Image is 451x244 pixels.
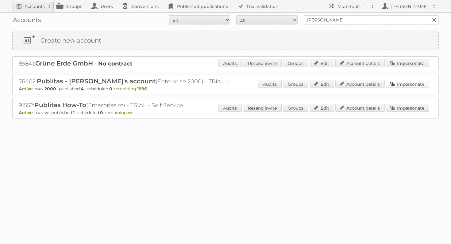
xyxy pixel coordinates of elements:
[34,101,86,109] span: Publitas How-To
[128,110,132,115] strong: ∞
[105,110,132,115] span: remaining:
[19,86,432,92] p: max: - published: - scheduled: -
[19,101,233,109] h2: 91552: (Enterprise ∞) - TRIAL - Self Service
[390,3,430,9] h2: [PERSON_NAME]
[19,110,432,115] p: max: - published: - scheduled: -
[81,86,84,92] strong: 4
[218,104,242,112] a: Audits
[44,86,56,92] strong: 2000
[137,86,147,92] strong: 1996
[94,60,133,67] strong: - No contract
[19,77,233,85] h2: 76402: (Enterprise 2000) - TRIAL - Self Service
[337,3,368,9] h2: More tools
[25,3,45,9] h2: Accounts
[13,31,438,50] a: Create new account
[283,59,308,67] a: Groups
[218,59,242,67] a: Audits
[335,59,385,67] a: Account details
[19,60,133,67] a: 85841:Grüne Erde GmbH - No contract
[310,59,334,67] a: Edit
[283,104,308,112] a: Groups
[243,59,282,67] a: Resend invite
[283,80,308,88] a: Groups
[386,80,429,88] a: Impersonate
[258,80,282,88] a: Audits
[310,80,334,88] a: Edit
[114,86,147,92] span: remaining:
[243,104,282,112] a: Resend invite
[35,60,93,67] span: Grüne Erde GmbH
[19,110,34,115] span: Active
[73,110,75,115] strong: 1
[19,86,34,92] span: Active
[335,80,385,88] a: Account details
[109,86,112,92] strong: 0
[100,110,103,115] strong: 0
[44,110,48,115] strong: ∞
[386,59,429,67] a: Impersonate
[335,104,385,112] a: Account details
[37,77,156,85] span: Publitas - [PERSON_NAME]'s account
[310,104,334,112] a: Edit
[386,104,429,112] a: Impersonate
